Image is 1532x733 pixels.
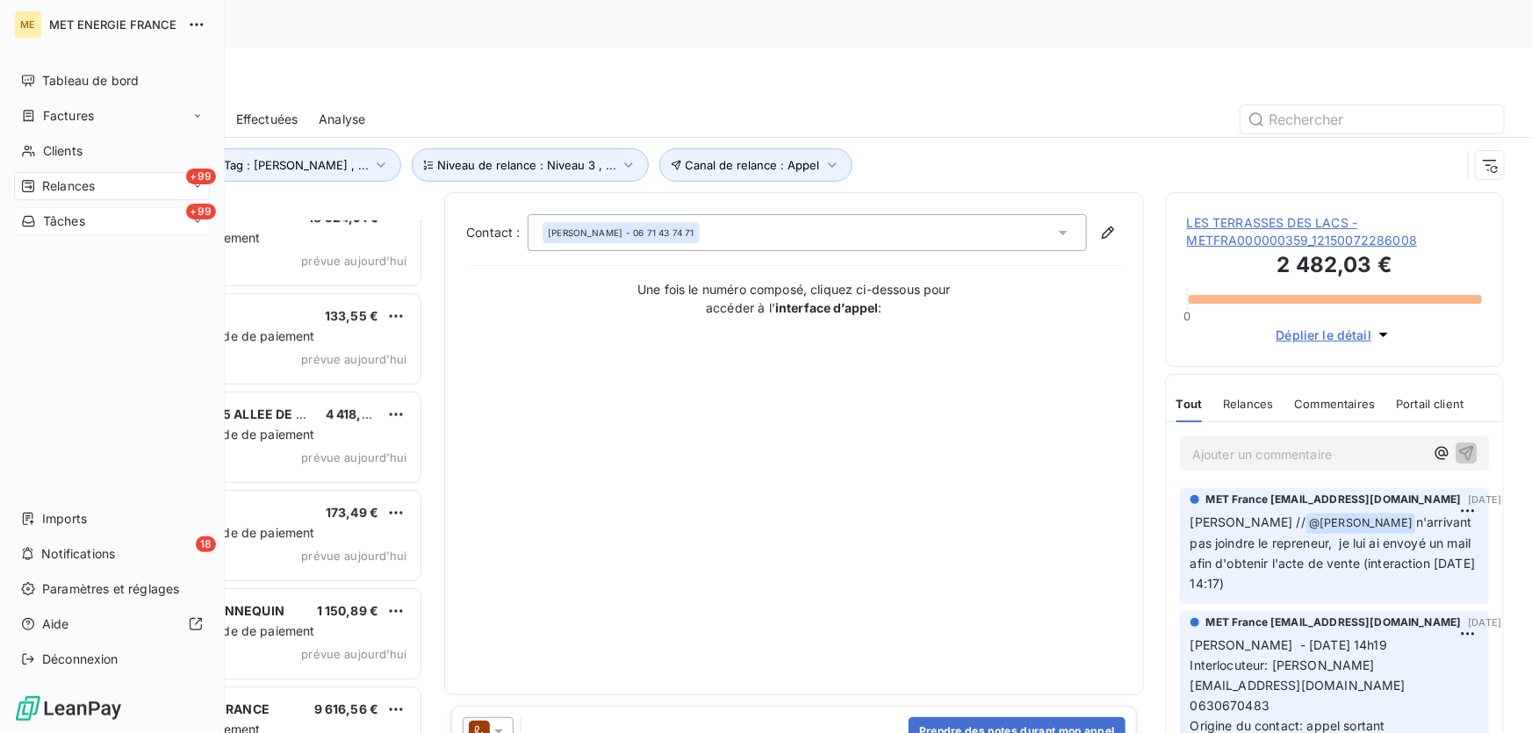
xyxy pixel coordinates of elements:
span: Relances [1223,397,1273,411]
input: Rechercher [1241,105,1504,133]
button: Niveau de relance : Niveau 3 , ... [412,148,649,182]
a: Tableau de bord [14,67,210,95]
span: +99 [186,169,216,184]
span: 9 616,56 € [314,701,379,716]
span: Tâches [43,212,85,230]
span: Relances [42,177,95,195]
span: Déplier le détail [1277,326,1372,344]
a: Factures [14,102,210,130]
a: Imports [14,505,210,533]
span: [DATE] 14:22 [1469,617,1531,628]
span: MET France [EMAIL_ADDRESS][DOMAIN_NAME] [1206,614,1462,630]
span: Déconnexion [42,650,119,668]
span: prévue aujourd’hui [301,549,406,563]
span: [PERSON_NAME] // [1190,514,1305,529]
span: [PERSON_NAME] [548,226,622,239]
span: prévue aujourd’hui [301,254,406,268]
a: Aide [14,610,210,638]
span: 1 150,89 € [317,603,379,618]
span: prévue aujourd’hui [301,647,406,661]
span: Origine du contact: appel sortant [1190,718,1385,733]
span: 18 [196,536,216,552]
span: LES TERRASSES DES LACS - METFRA000000359_12150072286008 [1187,214,1482,249]
span: Commentaires [1295,397,1376,411]
span: [PERSON_NAME] - [DATE] 14h19 [1190,637,1387,652]
span: Analyse [319,111,365,128]
span: Tableau de bord [42,72,139,90]
h3: 2 482,03 € [1187,249,1482,284]
strong: interface d’appel [775,300,879,315]
a: +99Relances [14,172,210,200]
button: Déplier le détail [1271,325,1399,345]
span: COPROPRIETE 35 ALLEE DE TOURNY [124,406,349,421]
span: 133,55 € [325,308,378,323]
span: Clients [43,142,83,160]
span: Portail client [1396,397,1464,411]
p: Une fois le numéro composé, cliquez ci-dessous pour accéder à l’ : [619,280,970,317]
iframe: Intercom live chat [1472,673,1514,715]
span: Tout [1176,397,1203,411]
button: Gestionnaire_Tag : [PERSON_NAME] , ... [125,148,401,182]
span: 0 [1184,309,1191,323]
span: 4 418,96 € [326,406,390,421]
span: prévue aujourd’hui [301,450,406,464]
span: @ [PERSON_NAME] [1306,514,1415,534]
span: Imports [42,510,87,528]
a: +99Tâches [14,207,210,235]
a: Paramètres et réglages [14,575,210,603]
span: Effectuées [236,111,298,128]
span: Paramètres et réglages [42,580,179,598]
span: 173,49 € [326,505,378,520]
button: Canal de relance : Appel [659,148,852,182]
label: Contact : [466,224,528,241]
span: Factures [43,107,94,125]
span: Interlocuteur: [PERSON_NAME] [EMAIL_ADDRESS][DOMAIN_NAME] 0630670483 [1190,658,1409,713]
span: Niveau de relance : Niveau 3 , ... [437,158,616,172]
span: [DATE] 14:40 [1469,494,1531,505]
span: +99 [186,204,216,219]
span: prévue aujourd’hui [301,352,406,366]
div: - 06 71 43 74 71 [548,226,694,239]
span: Aide [42,615,69,633]
span: Canal de relance : Appel [686,158,820,172]
span: n'arrivant pas joindre le repreneur, je lui ai envoyé un mail afin d'obtenir l'acte de vente (int... [1190,514,1479,591]
a: Clients [14,137,210,165]
img: Logo LeanPay [14,694,123,722]
span: MET France [EMAIL_ADDRESS][DOMAIN_NAME] [1206,492,1462,507]
span: Gestionnaire_Tag : [PERSON_NAME] , ... [150,158,369,172]
span: Notifications [41,545,115,563]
